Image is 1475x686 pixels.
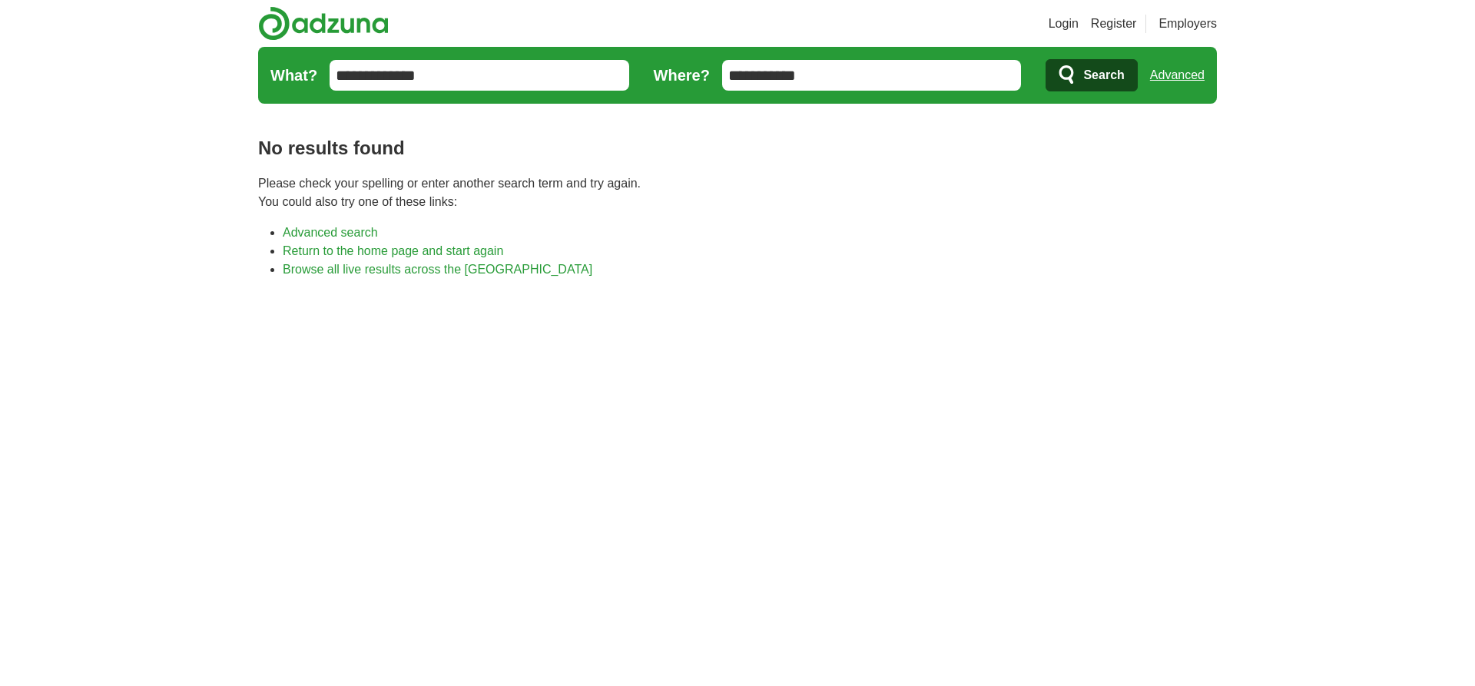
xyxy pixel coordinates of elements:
[1049,15,1079,33] a: Login
[258,174,1217,211] p: Please check your spelling or enter another search term and try again. You could also try one of ...
[258,6,389,41] img: Adzuna logo
[654,64,710,87] label: Where?
[1091,15,1137,33] a: Register
[283,263,592,276] a: Browse all live results across the [GEOGRAPHIC_DATA]
[258,134,1217,162] h1: No results found
[1083,60,1124,91] span: Search
[283,244,503,257] a: Return to the home page and start again
[1046,59,1137,91] button: Search
[1150,60,1205,91] a: Advanced
[270,64,317,87] label: What?
[1158,15,1217,33] a: Employers
[283,226,378,239] a: Advanced search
